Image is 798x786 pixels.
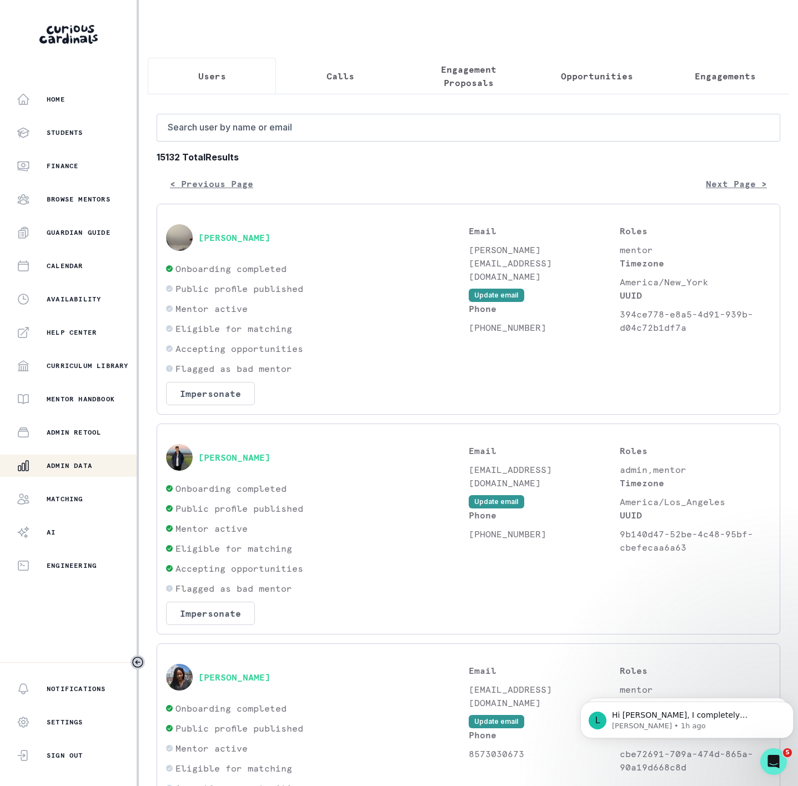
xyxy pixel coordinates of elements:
[469,508,620,522] p: Phone
[175,262,287,275] p: Onboarding completed
[47,361,129,370] p: Curriculum Library
[620,289,771,302] p: UUID
[620,508,771,522] p: UUID
[47,328,97,337] p: Help Center
[695,69,756,83] p: Engagements
[166,382,255,405] button: Impersonate
[175,322,292,335] p: Eligible for matching
[692,173,780,195] button: Next Page >
[47,751,83,760] p: Sign Out
[47,128,83,137] p: Students
[175,342,303,355] p: Accepting opportunities
[469,321,620,334] p: [PHONE_NUMBER]
[47,95,65,104] p: Home
[576,678,798,756] iframe: Intercom notifications message
[47,395,115,404] p: Mentor Handbook
[469,444,620,457] p: Email
[47,684,106,693] p: Notifications
[561,69,633,83] p: Opportunities
[198,672,270,683] button: [PERSON_NAME]
[47,718,83,727] p: Settings
[469,289,524,302] button: Update email
[47,428,101,437] p: Admin Retool
[620,664,771,677] p: Roles
[131,655,145,669] button: Toggle sidebar
[469,728,620,742] p: Phone
[175,522,248,535] p: Mentor active
[469,463,620,490] p: [EMAIL_ADDRESS][DOMAIN_NAME]
[47,228,111,237] p: Guardian Guide
[47,528,56,537] p: AI
[175,762,292,775] p: Eligible for matching
[414,63,523,89] p: Engagement Proposals
[198,69,226,83] p: Users
[175,542,292,555] p: Eligible for matching
[469,527,620,541] p: [PHONE_NUMBER]
[47,495,83,503] p: Matching
[620,243,771,256] p: mentor
[469,683,620,709] p: [EMAIL_ADDRESS][DOMAIN_NAME]
[469,664,620,677] p: Email
[175,502,303,515] p: Public profile published
[783,748,792,757] span: 5
[175,302,248,315] p: Mentor active
[469,224,620,238] p: Email
[620,308,771,334] p: 394ce778-e8a5-4d91-939b-d04c72b1df7a
[620,463,771,476] p: admin,mentor
[47,162,78,170] p: Finance
[620,527,771,554] p: 9b140d47-52be-4c48-95bf-cbefecaa6a63
[620,444,771,457] p: Roles
[47,461,92,470] p: Admin Data
[39,25,98,44] img: Curious Cardinals Logo
[175,722,303,735] p: Public profile published
[157,150,780,164] b: 15132 Total Results
[47,195,111,204] p: Browse Mentors
[469,747,620,760] p: 8573030673
[469,715,524,728] button: Update email
[175,282,303,295] p: Public profile published
[620,495,771,508] p: America/Los_Angeles
[47,295,101,304] p: Availability
[47,261,83,270] p: Calendar
[175,562,303,575] p: Accepting opportunities
[47,561,97,570] p: Engineering
[327,69,354,83] p: Calls
[620,256,771,270] p: Timezone
[198,452,270,463] button: [PERSON_NAME]
[620,224,771,238] p: Roles
[166,602,255,625] button: Impersonate
[198,232,270,243] button: [PERSON_NAME]
[175,742,248,755] p: Mentor active
[157,173,267,195] button: < Previous Page
[620,275,771,289] p: America/New_York
[175,582,292,595] p: Flagged as bad mentor
[469,302,620,315] p: Phone
[175,362,292,375] p: Flagged as bad mentor
[760,748,787,775] iframe: Intercom live chat
[175,482,287,495] p: Onboarding completed
[620,476,771,490] p: Timezone
[469,495,524,508] button: Update email
[620,747,771,774] p: cbe72691-709a-474d-865a-90a19d668c8d
[175,702,287,715] p: Onboarding completed
[469,243,620,283] p: [PERSON_NAME][EMAIL_ADDRESS][DOMAIN_NAME]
